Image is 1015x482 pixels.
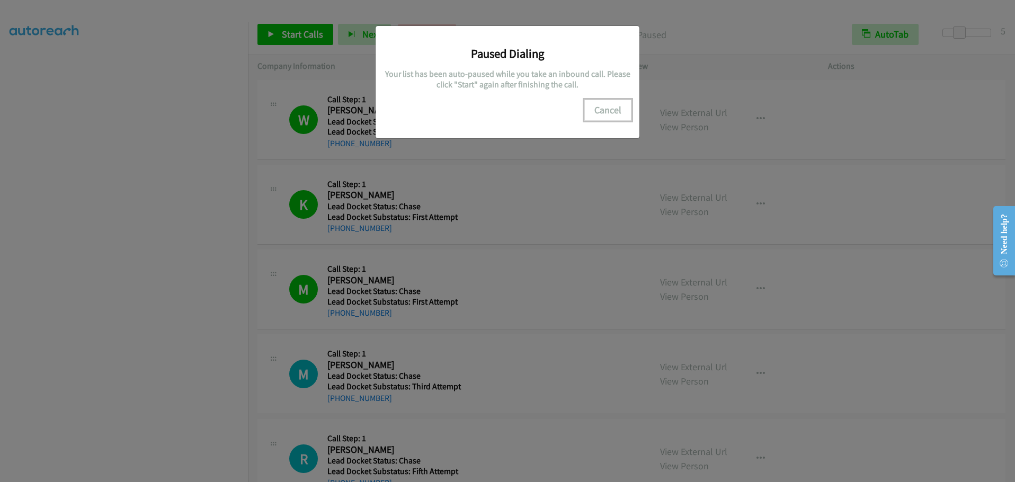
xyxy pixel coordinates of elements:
h5: Your list has been auto-paused while you take an inbound call. Please click "Start" again after f... [384,69,631,90]
h3: Paused Dialing [384,46,631,61]
iframe: Resource Center [984,199,1015,283]
button: Cancel [584,100,631,121]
